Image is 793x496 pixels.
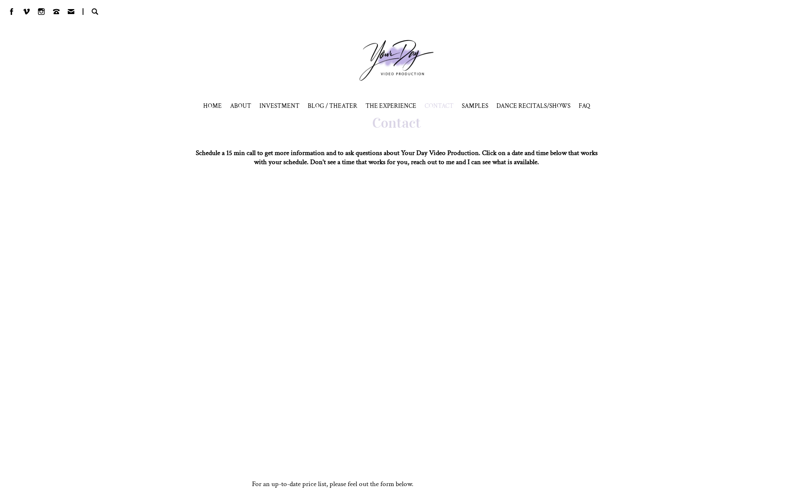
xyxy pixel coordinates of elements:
[366,102,416,110] a: THE EXPERIENCE
[252,479,541,489] p: For an up-to-date price list, please feel out the form below.
[230,102,251,110] a: ABOUT
[190,114,603,132] h1: Contact
[496,102,570,110] span: DANCE RECITALS/SHOWS
[190,183,603,472] iframe: Select a Date & Time - Calendly
[308,102,357,110] a: BLOG / THEATER
[579,102,590,110] a: FAQ
[196,148,598,167] strong: Schedule a 15 min call to get more information and to ask questions about Your Day Video Producti...
[259,102,299,110] a: INVESTMENT
[462,102,488,110] span: SAMPLES
[425,102,453,110] a: CONTACT
[203,102,222,110] a: HOME
[347,27,446,93] a: Your Day Production Logo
